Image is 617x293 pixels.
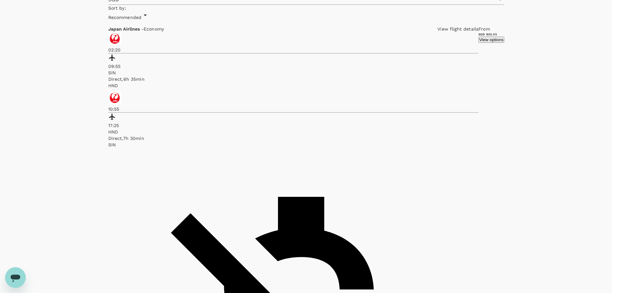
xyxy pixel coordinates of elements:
span: Japan Airlines [108,26,141,32]
p: HND [108,82,479,89]
p: 09:55 [108,63,479,69]
h6: SGD 802.05 [478,32,504,36]
div: Direct , 7h 30min [108,135,479,142]
p: View flight details [437,26,478,32]
img: JL [108,91,121,104]
img: JL [108,32,121,45]
p: SIN [108,69,479,76]
span: - [141,26,144,32]
p: 17:25 [108,122,479,129]
button: View options [478,37,504,43]
span: Recommended [108,15,142,20]
span: Economy [144,26,164,32]
p: HND [108,129,479,135]
p: 02:20 [108,47,479,53]
span: Sort by : [108,5,126,11]
p: SIN [108,142,479,148]
p: 10:55 [108,106,479,112]
div: Direct , 6h 35min [108,76,479,82]
iframe: Button to launch messaging window [5,267,26,288]
span: From [478,26,490,32]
